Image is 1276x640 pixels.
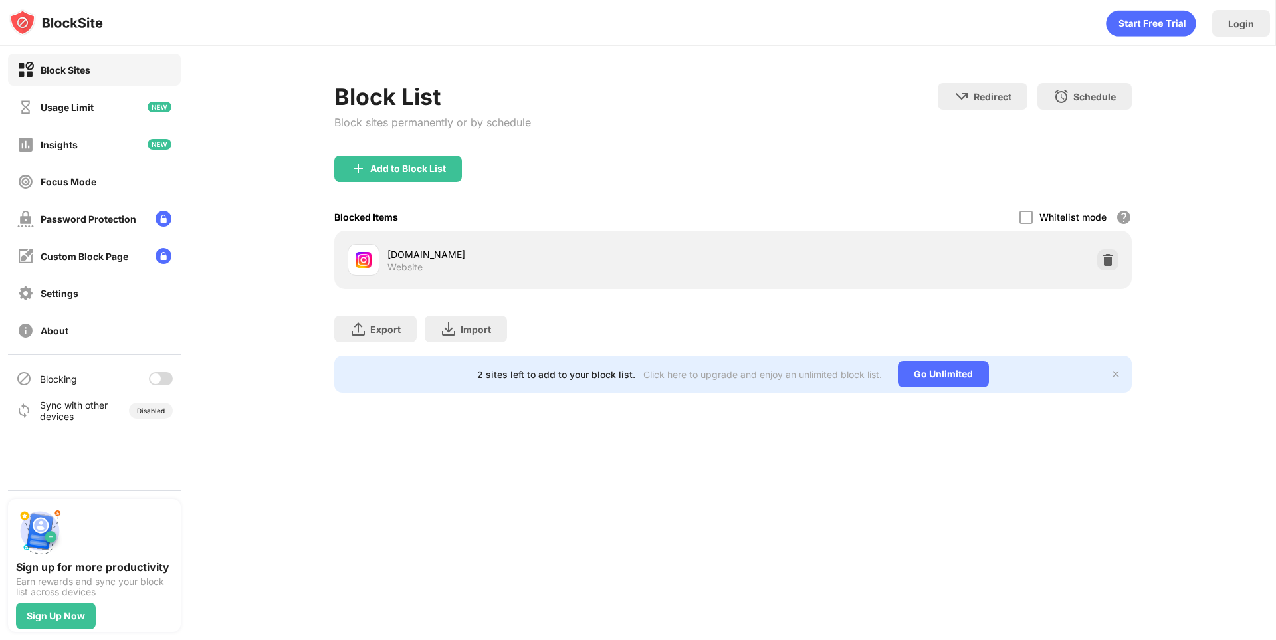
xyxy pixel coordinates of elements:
img: new-icon.svg [148,102,171,112]
div: Insights [41,139,78,150]
div: Sign up for more productivity [16,560,173,574]
div: About [41,325,68,336]
img: block-on.svg [17,62,34,78]
img: sync-icon.svg [16,403,32,419]
img: push-signup.svg [16,507,64,555]
img: password-protection-off.svg [17,211,34,227]
div: Website [387,261,423,273]
div: Earn rewards and sync your block list across devices [16,576,173,597]
img: new-icon.svg [148,139,171,150]
div: Export [370,324,401,335]
div: Block List [334,83,531,110]
img: blocking-icon.svg [16,371,32,387]
img: favicons [356,252,372,268]
div: Focus Mode [41,176,96,187]
div: Sign Up Now [27,611,85,621]
div: Custom Block Page [41,251,128,262]
img: settings-off.svg [17,285,34,302]
div: Sync with other devices [40,399,108,422]
div: Schedule [1073,91,1116,102]
div: Login [1228,18,1254,29]
div: [DOMAIN_NAME] [387,247,733,261]
div: Block Sites [41,64,90,76]
img: lock-menu.svg [156,248,171,264]
div: Usage Limit [41,102,94,113]
div: Disabled [137,407,165,415]
div: Settings [41,288,78,299]
div: Whitelist mode [1039,211,1107,223]
div: Redirect [974,91,1011,102]
div: animation [1106,10,1196,37]
div: Password Protection [41,213,136,225]
img: lock-menu.svg [156,211,171,227]
div: 2 sites left to add to your block list. [477,369,635,380]
div: Go Unlimited [898,361,989,387]
img: insights-off.svg [17,136,34,153]
div: Add to Block List [370,163,446,174]
div: Blocking [40,373,77,385]
div: Import [461,324,491,335]
div: Block sites permanently or by schedule [334,116,531,129]
div: Click here to upgrade and enjoy an unlimited block list. [643,369,882,380]
img: time-usage-off.svg [17,99,34,116]
img: about-off.svg [17,322,34,339]
img: x-button.svg [1111,369,1121,379]
div: Blocked Items [334,211,398,223]
img: focus-off.svg [17,173,34,190]
img: logo-blocksite.svg [9,9,103,36]
img: customize-block-page-off.svg [17,248,34,265]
